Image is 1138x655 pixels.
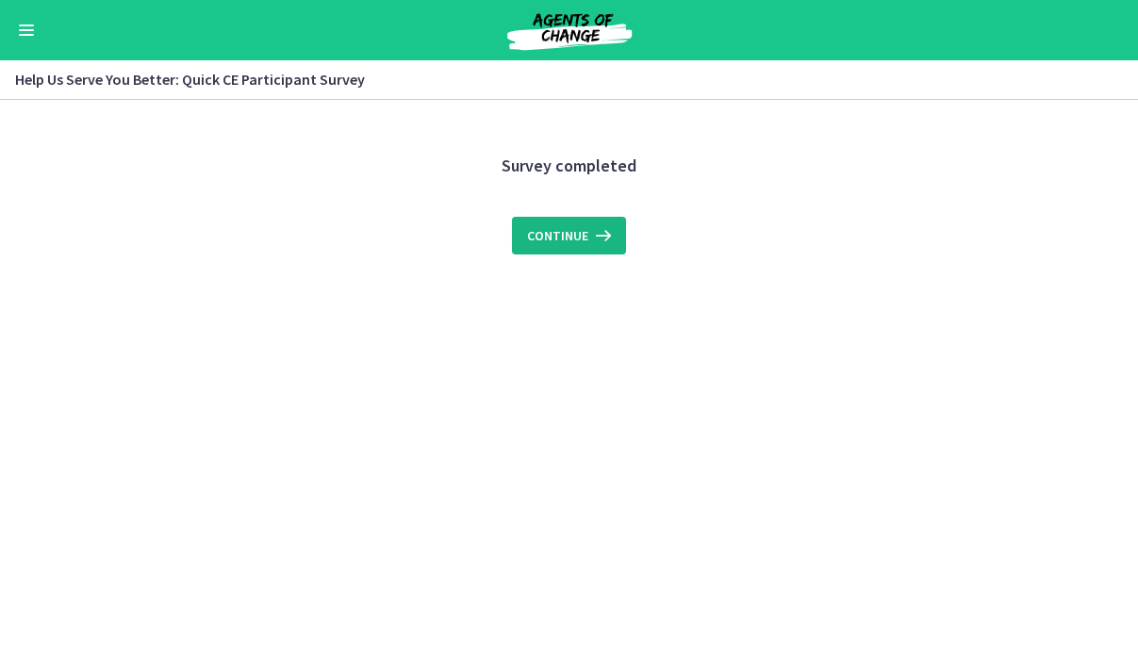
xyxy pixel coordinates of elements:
button: Enable menu [15,19,38,41]
button: Continue [512,217,626,254]
h3: Survey completed [255,155,884,177]
img: Agents of Change [456,8,683,53]
h3: Help Us Serve You Better: Quick CE Participant Survey [15,68,1100,90]
span: Continue [527,224,588,247]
